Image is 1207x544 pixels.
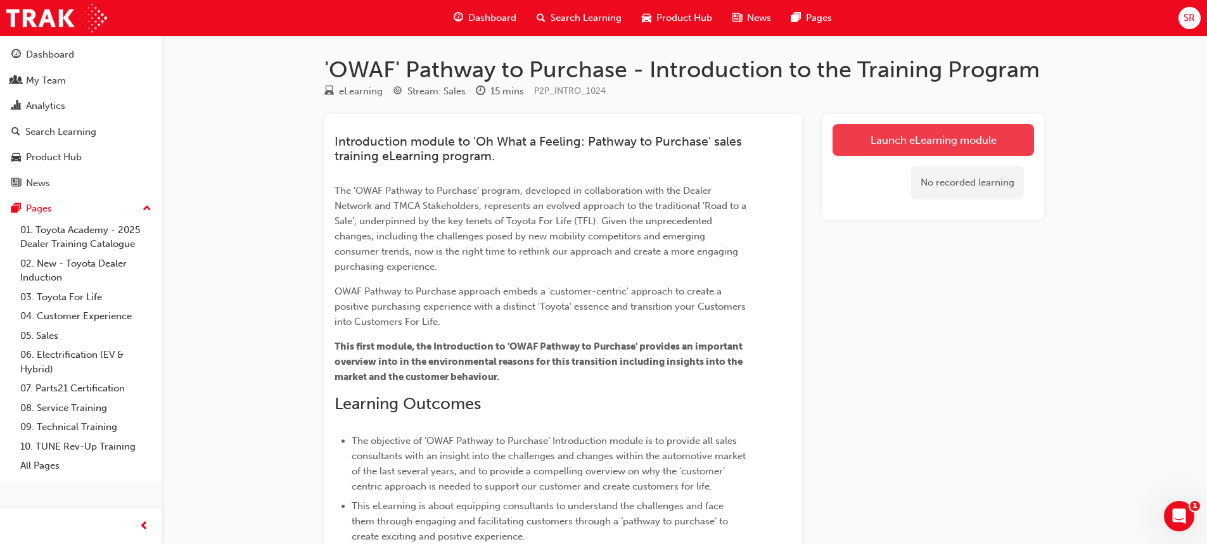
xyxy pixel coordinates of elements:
a: Analytics [5,94,156,118]
a: All Pages [15,456,156,476]
span: clock-icon [476,86,485,98]
button: DashboardMy TeamAnalyticsSearch LearningProduct HubNews [5,41,156,197]
div: Type [324,84,383,99]
a: pages-iconPages [781,5,842,31]
a: Dashboard [5,43,156,66]
button: SR [1178,7,1201,29]
span: learningResourceType_ELEARNING-icon [324,86,334,98]
div: Pages [26,201,52,216]
a: My Team [5,69,156,92]
div: Search Learning [25,125,96,139]
span: guage-icon [454,10,463,26]
span: Learning Outcomes [335,394,481,414]
span: Search Learning [551,11,622,25]
div: Stream [393,84,466,99]
iframe: Intercom live chat [1164,501,1194,531]
span: pages-icon [11,203,21,215]
span: car-icon [642,10,651,26]
a: news-iconNews [722,5,781,31]
a: Launch eLearning module [833,124,1034,156]
span: up-icon [143,201,151,217]
a: 02. New - Toyota Dealer Induction [15,254,156,288]
span: SR [1184,11,1195,25]
a: 07. Parts21 Certification [15,379,156,398]
span: 1 [1190,501,1200,511]
div: Duration [476,84,524,99]
span: chart-icon [11,101,21,112]
span: Learning resource code [534,85,606,96]
span: Pages [806,11,832,25]
span: people-icon [11,75,21,87]
span: prev-icon [139,519,149,535]
div: No recorded learning [911,166,1024,199]
span: This eLearning is about equipping consultants to understand the challenges and face them through ... [352,500,731,542]
a: News [5,172,156,195]
div: 15 mins [490,84,524,99]
button: Pages [5,197,156,220]
div: Dashboard [26,47,74,62]
span: The 'OWAF Pathway to Purchase' program, developed in collaboration with the Dealer Network and TM... [335,185,749,272]
img: Trak [6,4,107,32]
a: 01. Toyota Academy - 2025 Dealer Training Catalogue [15,220,156,254]
div: News [26,176,50,191]
span: pages-icon [791,10,801,26]
div: eLearning [339,84,383,99]
span: search-icon [11,127,20,138]
a: 04. Customer Experience [15,307,156,326]
a: 09. Technical Training [15,417,156,437]
span: Dashboard [468,11,516,25]
a: guage-iconDashboard [444,5,527,31]
span: car-icon [11,152,21,163]
a: Search Learning [5,120,156,144]
span: news-icon [11,178,21,189]
span: search-icon [537,10,546,26]
span: Product Hub [656,11,712,25]
a: 05. Sales [15,326,156,346]
a: 06. Electrification (EV & Hybrid) [15,345,156,379]
a: 10. TUNE Rev-Up Training [15,437,156,457]
span: guage-icon [11,49,21,61]
span: The objective of ‘OWAF Pathway to Purchase’ Introduction module is to provide all sales consultan... [352,435,748,492]
div: My Team [26,73,66,88]
span: OWAF Pathway to Purchase approach embeds a 'customer-centric' approach to create a positive purch... [335,286,748,327]
a: 08. Service Training [15,398,156,418]
a: car-iconProduct Hub [632,5,722,31]
div: Stream: Sales [407,84,466,99]
h1: 'OWAF' Pathway to Purchase - Introduction to the Training Program [324,56,1044,84]
a: Product Hub [5,146,156,169]
span: news-icon [732,10,742,26]
div: Analytics [26,99,65,113]
span: target-icon [393,86,402,98]
div: Product Hub [26,150,82,165]
span: This first module, the Introduction to 'OWAF Pathway to Purchase' provides an important overview ... [335,341,744,383]
span: Introduction module to 'Oh What a Feeling: Pathway to Purchase' sales training eLearning program. [335,134,745,163]
span: News [747,11,771,25]
a: search-iconSearch Learning [527,5,632,31]
a: 03. Toyota For Life [15,288,156,307]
